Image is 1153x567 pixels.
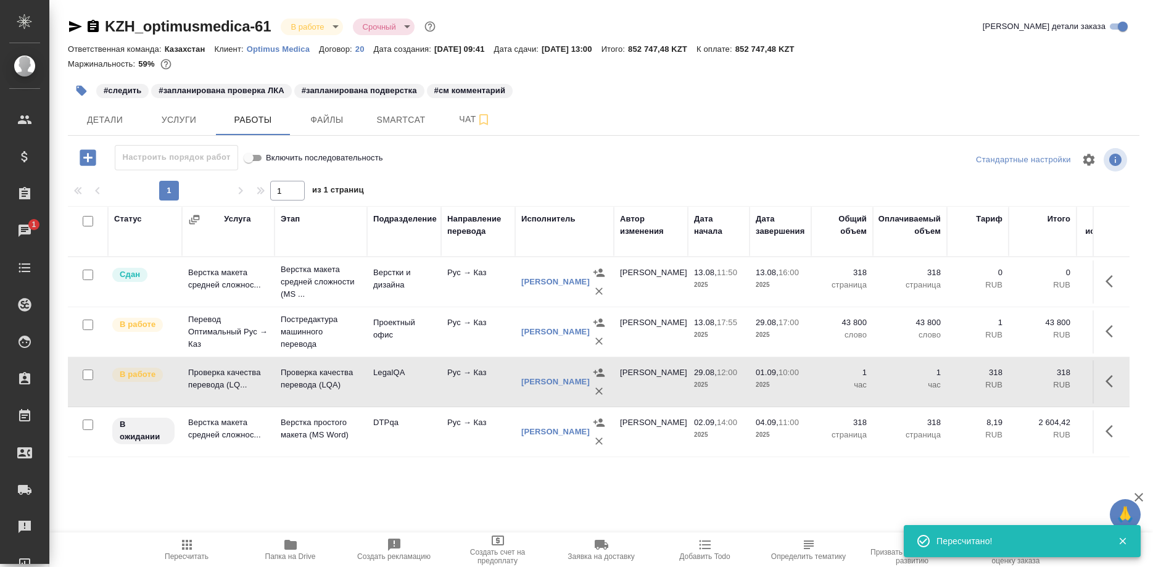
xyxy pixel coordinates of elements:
td: Верстка макета средней сложнос... [182,410,275,453]
p: Проверка качества перевода (LQA) [281,366,361,391]
p: 17:55 [717,318,737,327]
p: слово [817,329,867,341]
a: [PERSON_NAME] [521,427,590,436]
span: Smartcat [371,112,431,128]
div: Статус [114,213,142,225]
p: 43 800 [1015,317,1070,329]
p: 2025 [694,279,743,291]
button: 🙏 [1110,499,1141,530]
p: 2025 [756,429,805,441]
p: RUB [1015,429,1070,441]
button: Здесь прячутся важные кнопки [1098,416,1128,446]
div: Услуга [224,213,250,225]
button: Сгруппировать [188,213,200,226]
p: RUB [953,429,1002,441]
p: [DATE] 13:00 [542,44,601,54]
p: В ожидании [120,418,167,443]
td: [PERSON_NAME] [614,410,688,453]
p: 29.08, [756,318,779,327]
span: 1 [24,218,43,231]
span: см комментарий [426,85,514,95]
p: 318 [1015,366,1070,379]
p: страница [879,429,941,441]
p: 2025 [694,429,743,441]
p: 04.09, [756,418,779,427]
div: Общий объем [817,213,867,238]
td: [PERSON_NAME] [614,360,688,404]
div: Исполнитель выполняет работу [111,317,176,333]
p: Договор: [319,44,355,54]
span: запланирована подверстка [293,85,426,95]
span: Услуги [149,112,209,128]
button: Здесь прячутся важные кнопки [1098,267,1128,296]
p: Дата создания: [374,44,434,54]
p: 2025 [756,279,805,291]
p: 11:00 [779,418,799,427]
td: DTPqa [367,410,441,453]
td: Проверка качества перевода (LQ... [182,360,275,404]
p: 2025 [756,379,805,391]
span: Посмотреть информацию [1104,148,1130,172]
p: 12:00 [717,368,737,377]
p: #см комментарий [434,85,505,97]
p: страница [879,279,941,291]
a: 1 [3,215,46,246]
p: страница [817,279,867,291]
p: RUB [1015,279,1070,291]
svg: Подписаться [476,112,491,127]
p: RUB [953,379,1002,391]
div: Пересчитано! [936,535,1099,547]
td: Рус → Каз [441,410,515,453]
p: 10:00 [779,368,799,377]
button: Назначить [590,313,608,332]
span: следить [95,85,150,95]
p: 01.09, [756,368,779,377]
p: Ответственная команда: [68,44,165,54]
a: 20 [355,43,374,54]
button: Добавить работу [71,145,105,170]
div: Менеджер проверил работу исполнителя, передает ее на следующий этап [111,267,176,283]
p: 59% [138,59,157,68]
button: Закрыть [1110,536,1135,547]
p: 1 [879,366,941,379]
span: Детали [75,112,134,128]
p: 2025 [694,329,743,341]
button: Удалить [590,382,608,400]
p: 0 [1015,267,1070,279]
p: 20 [355,44,374,54]
p: 8,19 [953,416,1002,429]
span: Файлы [297,112,357,128]
p: 852 747,48 KZT [628,44,696,54]
span: Работы [223,112,283,128]
p: 11:50 [717,268,737,277]
p: 29.08, [694,368,717,377]
a: [PERSON_NAME] [521,327,590,336]
p: 318 [879,416,941,429]
a: KZH_optimusmedica-61 [105,18,271,35]
div: Тариф [976,213,1002,225]
p: 13.08, [694,318,717,327]
button: 46722.42 RUB; [158,56,174,72]
div: В работе [353,19,415,35]
span: из 1 страниц [312,183,364,201]
p: [DATE] 09:41 [434,44,494,54]
div: Оплачиваемый объем [878,213,941,238]
p: Казахстан [165,44,215,54]
td: [PERSON_NAME] [614,260,688,304]
button: Здесь прячутся важные кнопки [1098,366,1128,396]
div: Исполнитель назначен, приступать к работе пока рано [111,416,176,445]
a: Optimus Medica [247,43,319,54]
p: RUB [953,279,1002,291]
div: Итого [1048,213,1070,225]
p: 1 [817,366,867,379]
div: Исполнитель [521,213,576,225]
p: 02.09, [694,418,717,427]
p: 13.08, [694,268,717,277]
p: 318 [879,267,941,279]
p: час [817,379,867,391]
td: Рус → Каз [441,310,515,354]
p: 852 747,48 KZT [735,44,804,54]
p: Клиент: [214,44,246,54]
span: [PERSON_NAME] детали заказа [983,20,1105,33]
td: Рус → Каз [441,360,515,404]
